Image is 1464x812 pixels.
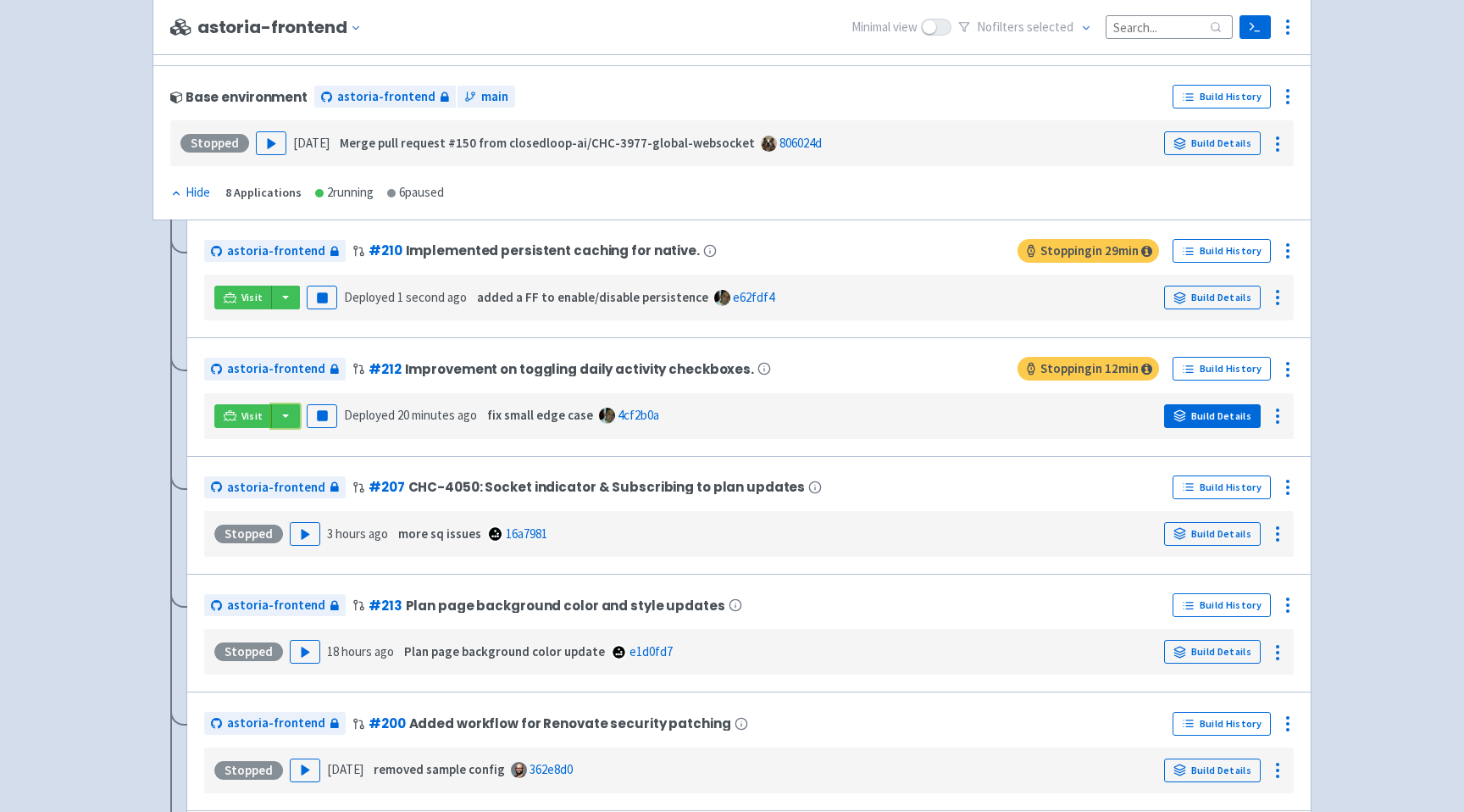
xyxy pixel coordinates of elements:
[398,526,481,542] strong: more sq issues
[1173,712,1271,736] a: Build History
[344,289,467,305] span: Deployed
[1027,19,1073,35] span: selected
[374,761,505,777] strong: removed sample config
[1018,239,1159,263] span: Stopping in 29 min
[405,362,754,376] span: Improvement on toggling daily activity checkboxes.
[170,183,210,203] div: Hide
[197,18,369,37] button: astoria-frontend
[618,407,659,423] a: 4cf2b0a
[344,407,477,423] span: Deployed
[1106,15,1233,38] input: Search...
[290,640,320,664] button: Play
[629,643,673,659] a: e1d0fd7
[406,243,700,258] span: Implemented persistent caching for native.
[487,407,593,423] strong: fix small edge case
[404,643,605,659] strong: Plan page background color update
[1173,239,1271,263] a: Build History
[214,642,283,661] div: Stopped
[204,358,346,381] a: astoria-frontend
[387,183,444,203] div: 6 paused
[481,87,508,107] span: main
[204,594,346,617] a: astoria-frontend
[1164,640,1261,664] a: Build Details
[227,359,325,379] span: astoria-frontend
[214,286,272,309] a: Visit
[214,525,283,543] div: Stopped
[315,183,374,203] div: 2 running
[406,598,725,613] span: Plan page background color and style updates
[180,134,249,153] div: Stopped
[307,286,337,309] button: Pause
[369,360,402,378] a: #212
[1239,15,1271,39] a: Terminal
[241,291,263,304] span: Visit
[241,409,263,423] span: Visit
[1164,759,1261,782] a: Build Details
[314,86,456,108] a: astoria-frontend
[369,597,402,615] a: #213
[214,404,272,428] a: Visit
[227,596,325,615] span: astoria-frontend
[214,761,283,780] div: Stopped
[1173,85,1271,108] a: Build History
[1164,131,1261,155] a: Build Details
[851,18,918,37] span: Minimal view
[369,242,402,259] a: #210
[1164,522,1261,546] a: Build Details
[1018,357,1159,381] span: Stopping in 12 min
[227,242,325,261] span: astoria-frontend
[327,526,388,542] time: 3 hours ago
[225,183,302,203] div: 8 Applications
[170,90,308,104] div: Base environment
[457,86,515,108] a: main
[170,183,212,203] button: Hide
[227,478,325,498] span: astoria-frontend
[307,404,337,428] button: Pause
[340,135,755,151] strong: Merge pull request #150 from closedloop-ai/CHC-3977-global-websocket
[369,478,405,496] a: #207
[290,522,320,546] button: Play
[204,240,346,263] a: astoria-frontend
[409,716,731,731] span: Added workflow for Renovate security patching
[1173,357,1271,381] a: Build History
[1164,404,1261,428] a: Build Details
[337,87,435,107] span: astoria-frontend
[327,761,363,777] time: [DATE]
[977,18,1073,37] span: No filter s
[408,480,806,494] span: CHC-4050: Socket indicator & Subscribing to plan updates
[1164,286,1261,309] a: Build Details
[733,289,774,305] a: e62fdf4
[204,712,346,735] a: astoria-frontend
[1173,593,1271,617] a: Build History
[204,476,346,499] a: astoria-frontend
[290,759,320,782] button: Play
[397,407,477,423] time: 20 minutes ago
[506,526,547,542] a: 16a7981
[397,289,467,305] time: 1 second ago
[256,131,286,155] button: Play
[530,761,573,777] a: 362e8d0
[227,714,325,733] span: astoria-frontend
[293,135,330,151] time: [DATE]
[1173,476,1271,499] a: Build History
[327,643,394,659] time: 18 hours ago
[779,135,822,151] a: 806024d
[369,715,406,732] a: #200
[477,289,708,305] strong: added a FF to enable/disable persistence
